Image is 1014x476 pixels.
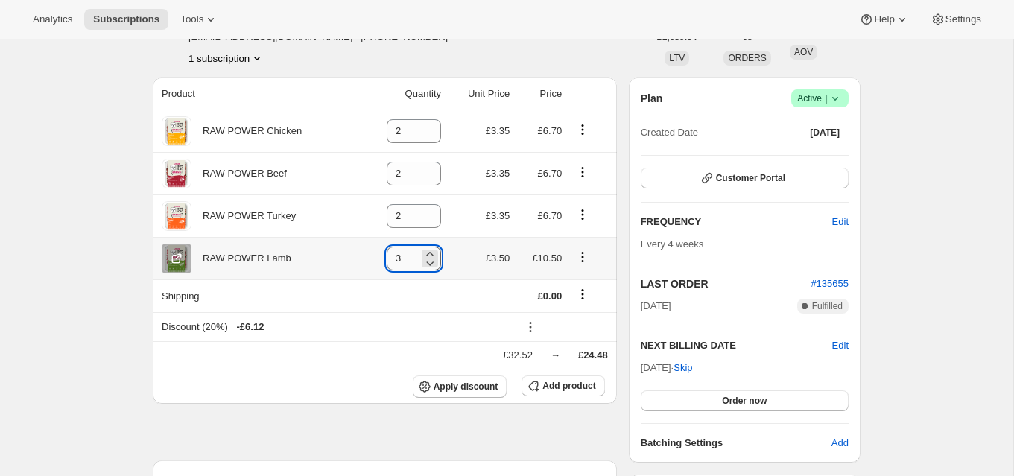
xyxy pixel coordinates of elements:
span: Edit [832,215,849,229]
span: Analytics [33,13,72,25]
img: product img [162,201,191,231]
span: Apply discount [434,381,498,393]
span: Every 4 weeks [641,238,704,250]
button: Subscriptions [84,9,168,30]
span: Customer Portal [716,172,785,184]
button: Edit [823,210,858,234]
button: Product actions [571,121,595,138]
button: Product actions [571,249,595,265]
span: £6.70 [538,125,563,136]
span: £3.35 [486,168,510,179]
h2: LAST ORDER [641,276,811,291]
span: £10.50 [532,253,562,264]
th: Quantity [360,77,446,110]
span: AOV [794,47,813,57]
th: Product [153,77,360,110]
h6: Batching Settings [641,436,831,451]
button: [DATE] [801,122,849,143]
span: Tools [180,13,203,25]
span: £0.00 [538,291,563,302]
img: product img [162,116,191,146]
span: - £6.12 [237,320,264,334]
button: Add product [522,375,604,396]
img: product img [162,159,191,188]
th: Shipping [153,279,360,312]
button: #135655 [811,276,849,291]
span: £3.35 [486,125,510,136]
span: Subscriptions [93,13,159,25]
span: £6.70 [538,168,563,179]
h2: FREQUENCY [641,215,832,229]
h2: Plan [641,91,663,106]
div: Discount (20%) [162,320,510,334]
img: product img [162,244,191,273]
div: RAW POWER Turkey [191,209,296,223]
button: Tools [171,9,227,30]
span: Order now [722,395,767,407]
span: £24.48 [578,349,608,361]
button: Product actions [571,164,595,180]
span: Help [874,13,894,25]
span: Add [831,436,849,451]
span: ORDERS [728,53,766,63]
button: Product actions [571,206,595,223]
span: Settings [945,13,981,25]
button: Edit [832,338,849,353]
button: Skip [665,356,701,380]
button: Add [823,431,858,455]
button: Help [850,9,918,30]
button: Shipping actions [571,286,595,302]
span: Created Date [641,125,698,140]
th: Price [514,77,566,110]
a: #135655 [811,278,849,289]
button: Apply discount [413,375,507,398]
div: → [551,348,560,363]
span: [DATE] [641,299,671,314]
div: RAW POWER Beef [191,166,287,181]
div: RAW POWER Chicken [191,124,302,139]
span: | [826,92,828,104]
div: RAW POWER Lamb [191,251,291,266]
span: [DATE] · [641,362,693,373]
span: [DATE] [810,127,840,139]
span: £3.35 [486,210,510,221]
button: Settings [922,9,990,30]
span: LTV [669,53,685,63]
div: £32.52 [503,348,533,363]
th: Unit Price [446,77,514,110]
span: Add product [542,380,595,392]
button: Customer Portal [641,168,849,188]
span: £3.50 [486,253,510,264]
h2: NEXT BILLING DATE [641,338,832,353]
button: Product actions [188,51,264,66]
button: Analytics [24,9,81,30]
span: £6.70 [538,210,563,221]
button: Order now [641,390,849,411]
span: Fulfilled [812,300,843,312]
span: Skip [674,361,692,375]
span: Active [797,91,843,106]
